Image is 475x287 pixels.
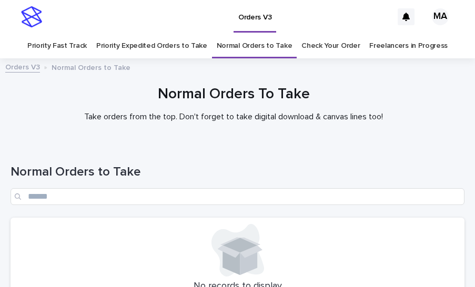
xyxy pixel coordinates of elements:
a: Priority Fast Track [27,34,87,58]
a: Check Your Order [301,34,360,58]
a: Orders V3 [5,60,40,73]
a: Normal Orders to Take [217,34,292,58]
h1: Normal Orders To Take [11,86,457,104]
p: Normal Orders to Take [52,61,130,73]
a: Freelancers in Progress [369,34,448,58]
p: Take orders from the top. Don't forget to take digital download & canvas lines too! [23,112,444,122]
div: MA [432,8,449,25]
h1: Normal Orders to Take [11,165,464,180]
a: Priority Expedited Orders to Take [96,34,207,58]
input: Search [11,188,464,205]
img: stacker-logo-s-only.png [21,6,42,27]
